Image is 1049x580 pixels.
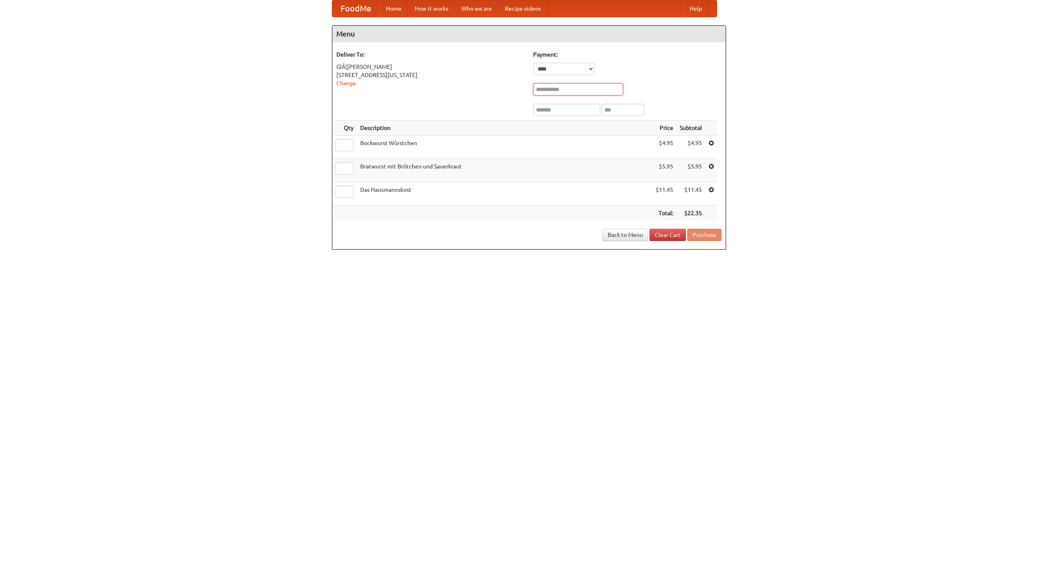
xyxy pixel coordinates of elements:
[677,121,705,136] th: Subtotal
[336,71,525,79] div: [STREET_ADDRESS][US_STATE]
[652,136,677,159] td: $4.95
[677,182,705,206] td: $11.45
[677,159,705,182] td: $5.95
[498,0,547,17] a: Recipe videos
[332,121,357,136] th: Qty
[357,159,652,182] td: Bratwurst mit Brötchen und Sauerkraut
[652,206,677,221] th: Total:
[652,182,677,206] td: $11.45
[336,50,525,59] h5: Deliver To:
[652,159,677,182] td: $5.95
[602,229,648,241] a: Back to Menu
[533,50,722,59] h5: Payment:
[683,0,708,17] a: Help
[357,182,652,206] td: Das Hausmannskost
[332,0,379,17] a: FoodMe
[336,63,525,71] div: GlÃ¦[PERSON_NAME]
[677,206,705,221] th: $22.35
[652,121,677,136] th: Price
[455,0,498,17] a: Who we are
[336,80,356,86] a: Change
[332,26,726,42] h4: Menu
[379,0,408,17] a: Home
[687,229,722,241] button: Purchase
[357,121,652,136] th: Description
[408,0,455,17] a: How it works
[649,229,686,241] a: Clear Cart
[677,136,705,159] td: $4.95
[357,136,652,159] td: Bockwurst Würstchen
